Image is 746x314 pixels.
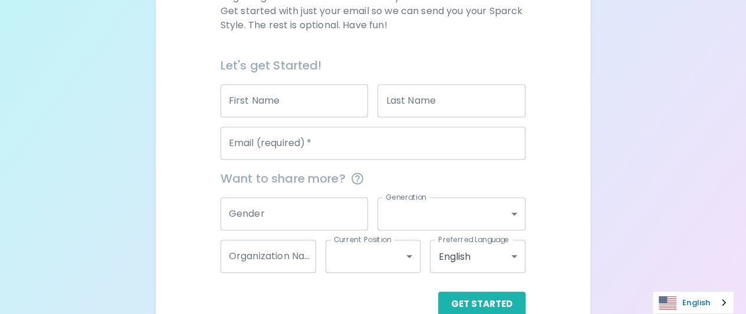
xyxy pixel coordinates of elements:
[334,234,391,244] label: Current Position
[652,291,734,314] div: Language
[652,291,734,314] aside: Language selected: English
[350,171,364,186] svg: This information is completely confidential and only used for aggregated appreciation studies at ...
[221,56,525,75] h6: Let's get Started!
[438,234,509,244] label: Preferred Language
[386,192,426,202] label: Generation
[430,240,525,273] div: English
[653,292,734,313] a: English
[221,169,525,188] span: Want to share more?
